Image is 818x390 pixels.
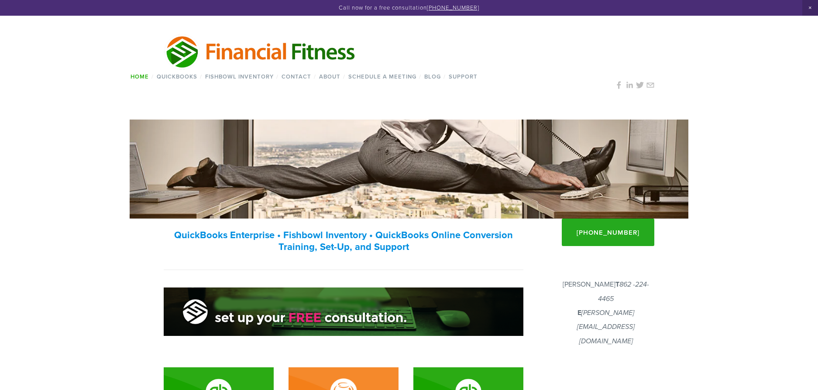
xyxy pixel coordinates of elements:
[174,228,516,253] strong: QuickBooks Enterprise • Fishbowl Inventory • QuickBooks Online Conversion Training, Set-Up, and S...
[151,72,154,81] span: /
[164,287,523,336] img: Free Consultation Banner
[446,70,480,83] a: Support
[154,70,200,83] a: QuickBooks
[316,70,343,83] a: About
[276,72,278,81] span: /
[427,3,479,11] a: [PHONE_NUMBER]
[598,281,649,303] em: 862 -224-4465
[577,309,635,346] em: [PERSON_NAME][EMAIL_ADDRESS][DOMAIN_NAME]
[127,70,151,83] a: Home
[345,70,419,83] a: Schedule a Meeting
[164,33,357,70] img: Financial Fitness Consulting
[443,72,446,81] span: /
[421,70,443,83] a: Blog
[615,279,619,289] strong: T
[557,277,654,348] p: [PERSON_NAME]
[278,70,314,83] a: Contact
[343,72,345,81] span: /
[200,72,202,81] span: /
[419,72,421,81] span: /
[314,72,316,81] span: /
[164,158,655,180] h1: Your trusted Quickbooks, Fishbowl, and inventory expert.
[17,4,801,11] p: Call now for a free consultation
[577,308,581,318] strong: E
[202,70,276,83] a: Fishbowl Inventory
[562,219,654,246] a: [PHONE_NUMBER]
